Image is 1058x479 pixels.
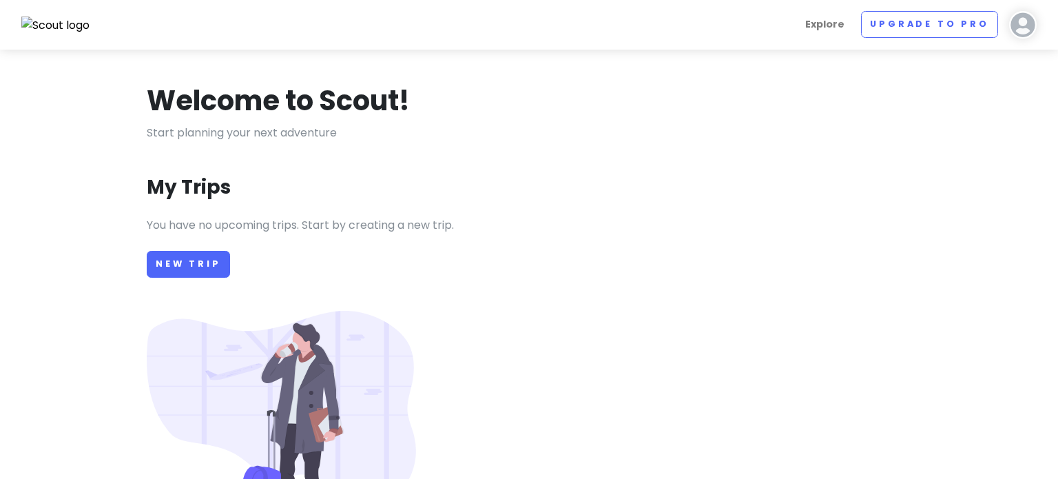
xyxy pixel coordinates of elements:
a: New Trip [147,251,230,278]
img: Scout logo [21,17,90,34]
a: Explore [800,11,850,38]
p: Start planning your next adventure [147,124,911,142]
p: You have no upcoming trips. Start by creating a new trip. [147,216,911,234]
h1: Welcome to Scout! [147,83,410,119]
a: Upgrade to Pro [861,11,998,38]
img: User profile [1009,11,1037,39]
h3: My Trips [147,175,231,200]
